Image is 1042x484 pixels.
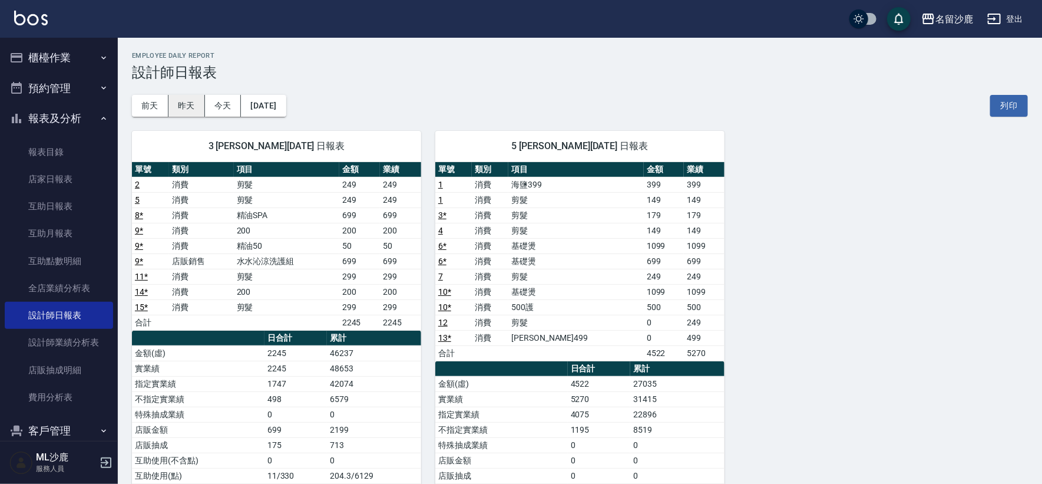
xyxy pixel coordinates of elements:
[135,195,140,205] a: 5
[684,162,725,177] th: 業績
[169,192,234,208] td: 消費
[234,223,339,238] td: 200
[508,177,644,192] td: 海鹽399
[234,269,339,284] td: 剪髮
[508,269,644,284] td: 剪髮
[472,238,508,253] td: 消費
[169,223,234,238] td: 消費
[169,299,234,315] td: 消費
[684,177,725,192] td: 399
[684,284,725,299] td: 1099
[508,284,644,299] td: 基礎燙
[644,315,684,330] td: 0
[630,361,725,377] th: 累計
[644,192,684,208] td: 149
[508,208,644,223] td: 剪髮
[5,248,113,275] a: 互助點數明細
[132,437,264,453] td: 店販抽成
[435,437,568,453] td: 特殊抽成業績
[339,177,381,192] td: 249
[630,437,725,453] td: 0
[327,345,421,361] td: 46237
[435,345,472,361] td: 合計
[380,208,421,223] td: 699
[5,357,113,384] a: 店販抽成明細
[5,139,113,166] a: 報表目錄
[132,453,264,468] td: 互助使用(不含點)
[5,302,113,329] a: 設計師日報表
[508,192,644,208] td: 剪髮
[327,407,421,422] td: 0
[438,180,443,189] a: 1
[5,275,113,302] a: 全店業績分析表
[339,223,381,238] td: 200
[644,253,684,269] td: 699
[234,284,339,299] td: 200
[132,361,264,376] td: 實業績
[644,284,684,299] td: 1099
[327,422,421,437] td: 2199
[380,177,421,192] td: 249
[508,299,644,315] td: 500護
[264,345,328,361] td: 2245
[234,177,339,192] td: 剪髮
[568,453,631,468] td: 0
[339,299,381,315] td: 299
[132,468,264,483] td: 互助使用(點)
[327,361,421,376] td: 48653
[339,315,381,330] td: 2245
[644,299,684,315] td: 500
[684,192,725,208] td: 149
[644,238,684,253] td: 1099
[5,416,113,446] button: 客戶管理
[5,73,113,104] button: 預約管理
[644,177,684,192] td: 399
[264,391,328,407] td: 498
[234,299,339,315] td: 剪髮
[435,407,568,422] td: 指定實業績
[380,192,421,208] td: 249
[327,437,421,453] td: 713
[205,95,242,117] button: 今天
[380,253,421,269] td: 699
[132,391,264,407] td: 不指定實業績
[264,361,328,376] td: 2245
[339,192,381,208] td: 249
[5,384,113,411] a: 費用分析表
[684,208,725,223] td: 179
[568,422,631,437] td: 1195
[630,407,725,422] td: 22896
[630,391,725,407] td: 31415
[508,238,644,253] td: 基礎燙
[5,329,113,356] a: 設計師業績分析表
[990,95,1028,117] button: 列印
[684,223,725,238] td: 149
[380,223,421,238] td: 200
[327,468,421,483] td: 204.3/6129
[630,376,725,391] td: 27035
[472,315,508,330] td: 消費
[568,407,631,422] td: 4075
[169,284,234,299] td: 消費
[169,253,234,269] td: 店販銷售
[435,391,568,407] td: 實業績
[169,162,234,177] th: 類別
[449,140,710,152] span: 5 [PERSON_NAME][DATE] 日報表
[568,391,631,407] td: 5270
[9,451,33,475] img: Person
[438,226,443,235] a: 4
[36,463,96,474] p: 服務人員
[241,95,286,117] button: [DATE]
[169,269,234,284] td: 消費
[264,437,328,453] td: 175
[380,238,421,253] td: 50
[5,103,113,134] button: 報表及分析
[380,315,421,330] td: 2245
[472,330,508,345] td: 消費
[264,407,328,422] td: 0
[644,345,684,361] td: 4522
[684,269,725,284] td: 249
[630,468,725,483] td: 0
[327,331,421,346] th: 累計
[435,162,725,361] table: a dense table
